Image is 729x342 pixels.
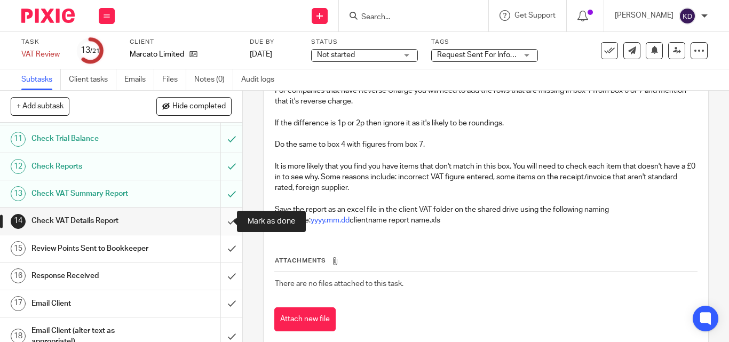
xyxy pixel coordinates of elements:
div: 17 [11,296,26,311]
small: /21 [90,48,100,54]
div: 16 [11,268,26,283]
label: Task [21,38,64,46]
div: 13 [11,186,26,201]
span: [DATE] [250,51,272,58]
label: Client [130,38,236,46]
h1: Email Client [31,296,150,312]
h1: Check VAT Summary Report [31,186,150,202]
a: Subtasks [21,69,61,90]
a: Files [162,69,186,90]
p: Marcato Limited [130,49,184,60]
span: Get Support [514,12,556,19]
div: 13 [81,44,100,57]
div: 12 [11,159,26,174]
p: It is more likely that you find you have items that don't match in this box. You will need to che... [275,161,697,194]
span: Hide completed [172,102,226,111]
div: 15 [11,241,26,256]
span: Attachments [275,258,326,264]
label: Tags [431,38,538,46]
img: svg%3E [679,7,696,25]
button: Hide completed [156,97,232,115]
span: Request Sent For Information [437,51,536,59]
a: Audit logs [241,69,282,90]
div: VAT Review [21,49,64,60]
input: Search [360,13,456,22]
h1: Check Trial Balance [31,131,150,147]
p: Do the same to box 4 with figures from box 7. [275,139,697,150]
a: Emails [124,69,154,90]
span: There are no files attached to this task. [275,280,403,288]
a: Notes (0) [194,69,233,90]
a: Client tasks [69,69,116,90]
a: yyyy.mm.dd [311,217,350,224]
h1: Check Reports [31,158,150,174]
p: Save the report as an excel file in the client VAT folder on the shared drive using the following... [275,204,697,226]
label: Due by [250,38,298,46]
button: + Add subtask [11,97,69,115]
button: Attach new file [274,307,336,331]
label: Status [311,38,418,46]
h1: Response Received [31,268,150,284]
span: Not started [317,51,355,59]
img: Pixie [21,9,75,23]
h1: Review Points Sent to Bookkeeper [31,241,150,257]
div: 11 [11,132,26,147]
p: If the difference is 1p or 2p then ignore it as it's likely to be roundings. [275,118,697,129]
p: [PERSON_NAME] [615,10,673,21]
div: 14 [11,214,26,229]
h1: Check VAT Details Report [31,213,150,229]
p: For companies that have Reverse Charge you will need to add the rows that are missing in box 1 fr... [275,85,697,107]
